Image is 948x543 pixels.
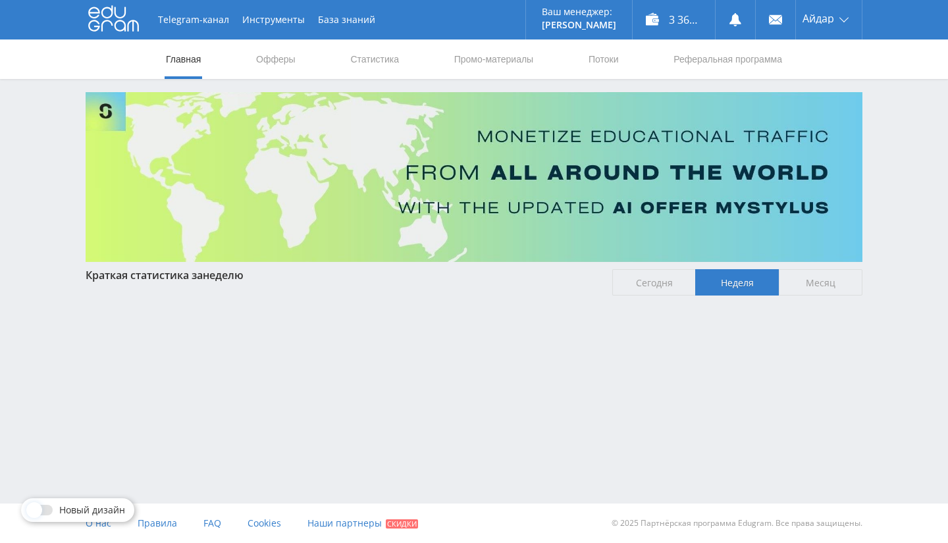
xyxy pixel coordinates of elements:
a: FAQ [203,504,221,543]
span: FAQ [203,517,221,529]
span: Новый дизайн [59,505,125,515]
a: Офферы [255,39,297,79]
p: Ваш менеджер: [542,7,616,17]
a: Потоки [587,39,620,79]
p: [PERSON_NAME] [542,20,616,30]
span: Cookies [248,517,281,529]
img: Banner [86,92,862,262]
span: Айдар [803,13,834,24]
span: О нас [86,517,111,529]
a: Статистика [349,39,400,79]
a: О нас [86,504,111,543]
span: Правила [138,517,177,529]
a: Реферальная программа [672,39,783,79]
span: Месяц [779,269,862,296]
a: Правила [138,504,177,543]
span: Сегодня [612,269,696,296]
span: Наши партнеры [307,517,382,529]
div: Краткая статистика за [86,269,599,281]
div: © 2025 Партнёрская программа Edugram. Все права защищены. [481,504,862,543]
a: Промо-материалы [453,39,535,79]
span: неделю [203,268,244,282]
a: Главная [165,39,202,79]
a: Наши партнеры Скидки [307,504,418,543]
span: Скидки [386,519,418,529]
a: Cookies [248,504,281,543]
span: Неделя [695,269,779,296]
